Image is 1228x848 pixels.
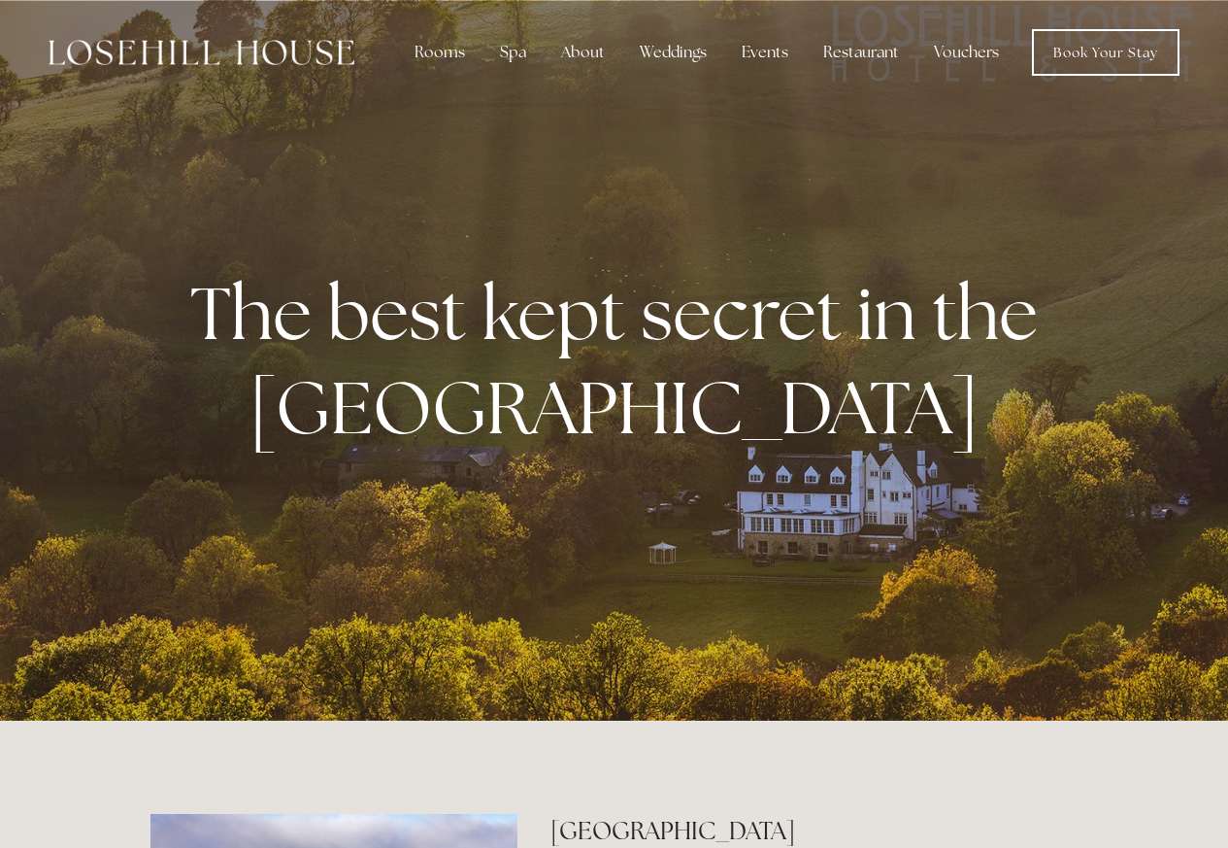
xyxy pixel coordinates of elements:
div: Rooms [399,33,481,72]
div: Restaurant [808,33,914,72]
div: Spa [484,33,542,72]
strong: The best kept secret in the [GEOGRAPHIC_DATA] [190,265,1053,456]
img: Losehill House [49,40,354,65]
h2: [GEOGRAPHIC_DATA] [550,814,1078,848]
a: Book Your Stay [1032,29,1179,76]
div: Weddings [624,33,722,72]
a: Vouchers [918,33,1014,72]
div: Events [726,33,804,72]
div: About [546,33,620,72]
